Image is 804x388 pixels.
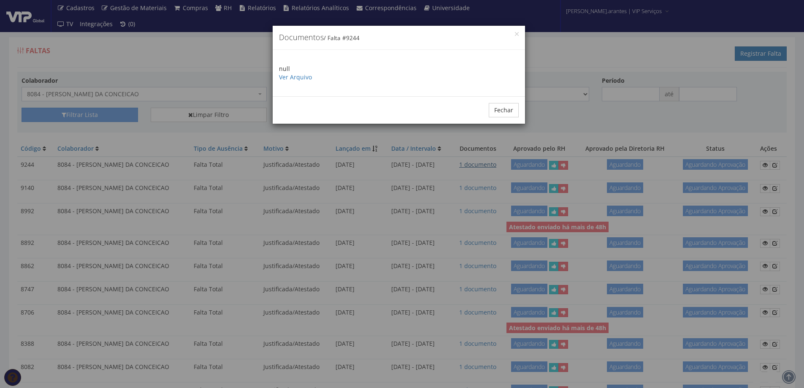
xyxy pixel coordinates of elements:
[515,32,519,36] button: Close
[489,103,519,117] button: Fechar
[346,34,360,42] span: 9244
[279,73,312,81] a: Ver Arquivo
[279,32,519,43] h4: Documentos
[324,34,360,42] small: / Falta #
[279,65,519,81] p: null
